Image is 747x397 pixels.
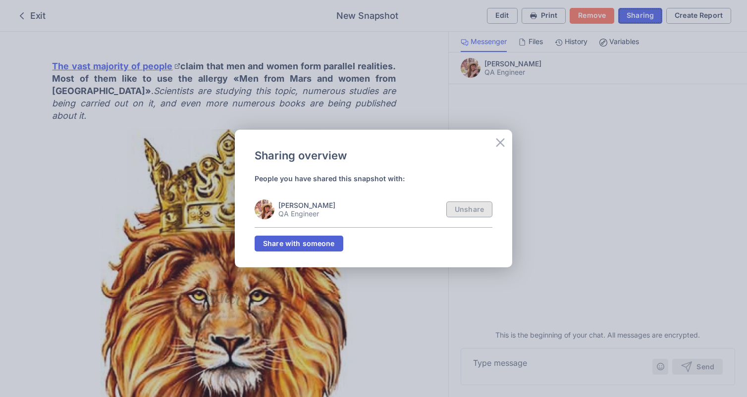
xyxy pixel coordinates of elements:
img: avatar [255,199,274,219]
h5: Olena Berdnyk [278,201,438,209]
button: Share with someone [255,236,343,251]
p: QA Engineer [278,209,438,218]
h3: Sharing overview [255,146,347,166]
span: Share with someone [263,240,335,247]
div: People you have shared this snapshot with: [255,174,492,184]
